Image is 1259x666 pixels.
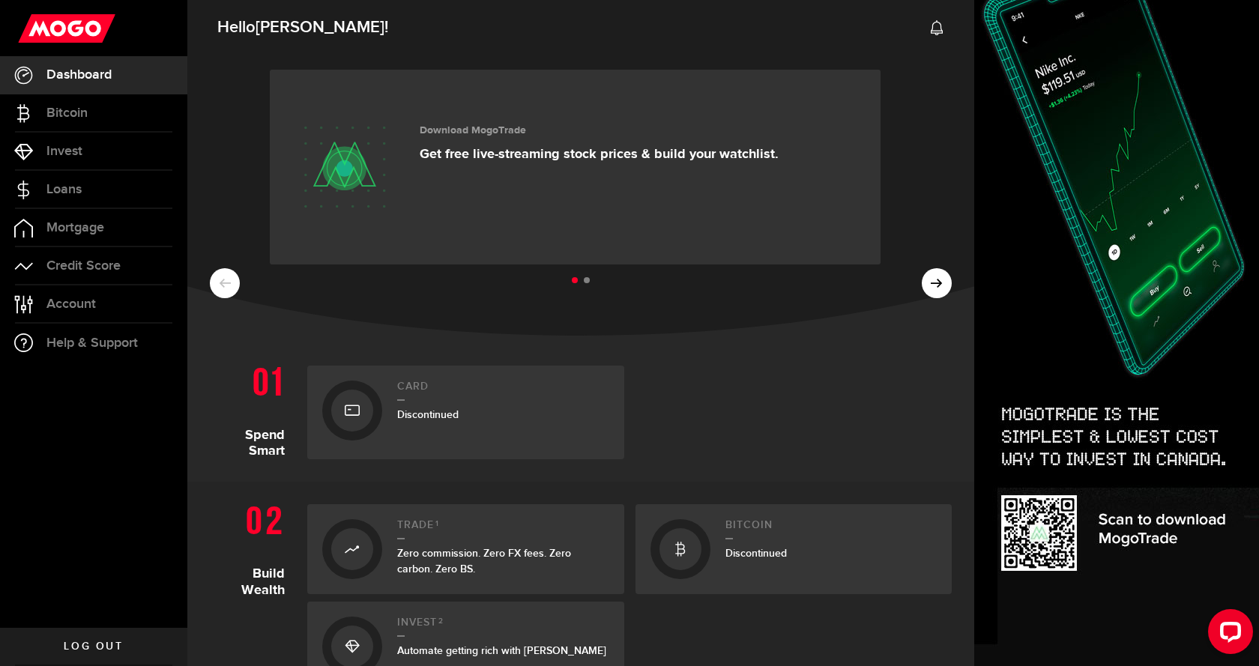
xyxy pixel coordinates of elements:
span: Log out [64,641,123,652]
h1: Spend Smart [210,358,296,459]
sup: 2 [438,617,444,626]
span: Bitcoin [46,106,88,120]
h3: Download MogoTrade [420,124,779,137]
span: Automate getting rich with [PERSON_NAME] [397,644,606,657]
iframe: LiveChat chat widget [1196,603,1259,666]
p: Get free live-streaming stock prices & build your watchlist. [420,146,779,163]
span: Help & Support [46,336,138,350]
h2: Trade [397,519,609,539]
a: CardDiscontinued [307,366,624,459]
span: Hello ! [217,12,388,43]
h2: Invest [397,617,609,637]
span: Mortgage [46,221,104,234]
span: Dashboard [46,68,112,82]
a: Trade1Zero commission. Zero FX fees. Zero carbon. Zero BS. [307,504,624,594]
span: Discontinued [397,408,459,421]
span: [PERSON_NAME] [256,17,384,37]
span: Account [46,297,96,311]
h2: Card [397,381,609,401]
sup: 1 [435,519,439,528]
a: BitcoinDiscontinued [635,504,952,594]
h2: Bitcoin [725,519,938,539]
span: Zero commission. Zero FX fees. Zero carbon. Zero BS. [397,547,571,575]
span: Discontinued [725,547,787,560]
span: Credit Score [46,259,121,273]
span: Loans [46,183,82,196]
a: Download MogoTrade Get free live-streaming stock prices & build your watchlist. [270,70,881,264]
span: Invest [46,145,82,158]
